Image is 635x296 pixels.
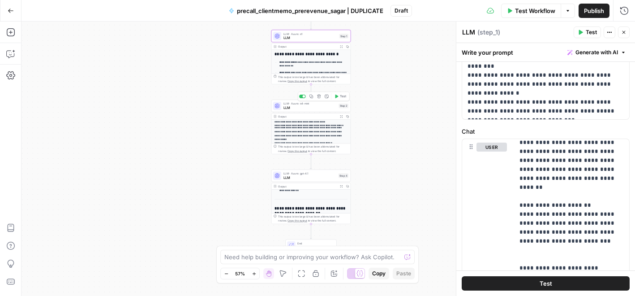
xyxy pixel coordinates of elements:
[579,4,609,18] button: Publish
[283,171,336,175] span: LLM · Azure: gpt-4.1
[462,276,630,291] button: Test
[477,28,500,37] span: ( step_1 )
[283,32,337,36] span: LLM · Azure: o1
[339,34,348,38] div: Step 1
[396,270,411,278] span: Paste
[575,48,618,57] span: Generate with AI
[515,6,555,15] span: Test Workflow
[271,239,351,252] div: EndOutput
[283,175,336,180] span: LLM
[310,154,312,169] g: Edge from step_2 to step_4
[287,149,307,152] span: Copy the output
[339,174,348,178] div: Step 4
[283,101,337,105] span: LLM · Azure: o4-mini
[339,104,348,108] div: Step 2
[310,224,312,239] g: Edge from step_4 to end
[278,44,337,48] div: Output
[283,105,337,110] span: LLM
[340,94,346,99] span: Test
[586,28,597,36] span: Test
[395,7,408,15] span: Draft
[310,14,312,29] g: Edge from start to step_1
[223,4,389,18] button: precall_clientmemo_prerevenue_sagar | DUPLICATE
[283,35,337,40] span: LLM
[332,93,348,100] button: Test
[237,6,383,15] span: precall_clientmemo_prerevenue_sagar | DUPLICATE
[278,214,348,222] div: This output is too large & has been abbreviated for review. to view the full content.
[278,75,348,83] div: This output is too large & has been abbreviated for review. to view the full content.
[287,219,307,222] span: Copy the output
[476,143,507,152] button: user
[369,268,389,279] button: Copy
[393,268,415,279] button: Paste
[278,144,348,152] div: This output is too large & has been abbreviated for review. to view the full content.
[574,26,601,38] button: Test
[456,43,635,61] div: Write your prompt
[501,4,561,18] button: Test Workflow
[540,279,552,288] span: Test
[584,6,604,15] span: Publish
[297,245,332,250] span: Output
[287,79,307,83] span: Copy the output
[372,270,386,278] span: Copy
[564,47,630,58] button: Generate with AI
[278,114,337,118] div: Output
[297,241,332,245] span: End
[462,28,475,37] textarea: LLM
[235,270,245,277] span: 57%
[462,127,630,136] label: Chat
[278,184,337,188] div: Output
